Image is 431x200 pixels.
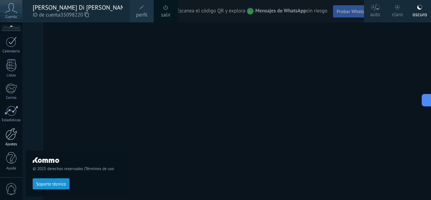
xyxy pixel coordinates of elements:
[1,73,21,78] div: Listas
[6,15,17,19] span: Cuenta
[33,178,69,189] button: Soporte técnico
[33,4,123,11] div: [PERSON_NAME] Di [PERSON_NAME]
[412,4,427,22] div: oscuro
[1,142,21,147] div: Ajustes
[392,4,403,22] div: claro
[1,118,21,123] div: Estadísticas
[61,11,89,19] span: 35098220
[85,166,114,171] a: Términos de uso
[370,4,380,22] div: auto
[161,11,170,19] a: salir
[136,11,147,19] span: perfil
[1,49,21,54] div: Calendario
[33,166,123,171] span: © 2025 derechos reservados |
[33,11,123,19] span: ID de cuenta
[1,96,21,100] div: Correo
[1,166,21,171] div: Ayuda
[36,182,66,187] span: Soporte técnico
[33,181,69,186] a: Soporte técnico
